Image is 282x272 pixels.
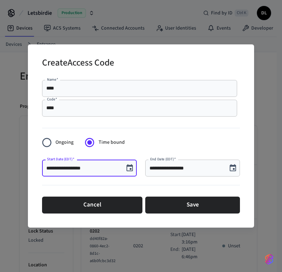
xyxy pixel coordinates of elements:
span: Time bound [99,139,125,146]
span: Ongoing [55,139,74,146]
label: End Date (EDT) [150,156,176,162]
button: Save [145,197,240,214]
label: Name [47,77,58,82]
img: SeamLogoGradient.69752ec5.svg [265,254,274,265]
button: Cancel [42,197,142,214]
label: Start Date (EDT) [47,156,74,162]
button: Choose date, selected date is Aug 27, 2025 [123,161,137,175]
button: Choose date, selected date is Aug 25, 2025 [226,161,240,175]
h2: Create Access Code [42,53,114,74]
label: Code [47,97,57,102]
